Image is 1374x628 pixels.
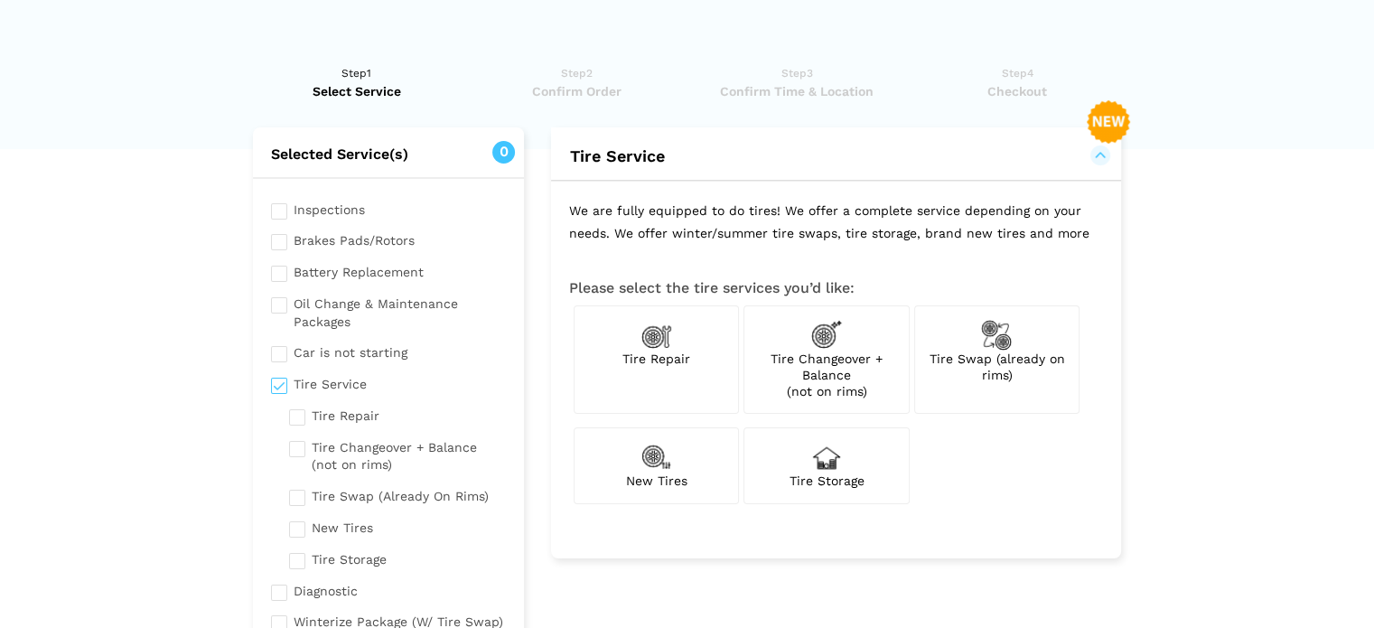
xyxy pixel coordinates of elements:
span: Confirm Order [472,82,681,100]
p: We are fully equipped to do tires! We offer a complete service depending on your needs. We offer ... [551,182,1121,262]
span: Select Service [253,82,462,100]
a: Step3 [693,64,902,100]
span: Tire Swap (already on rims) [929,351,1064,382]
h2: Selected Service(s) [253,145,525,164]
a: Step2 [472,64,681,100]
button: Tire Service [569,145,1103,167]
a: Step4 [913,64,1122,100]
span: Tire Storage [790,473,865,488]
span: New Tires [626,473,687,488]
a: Step1 [253,64,462,100]
span: 0 [492,141,515,164]
img: new-badge-2-48.png [1087,100,1130,144]
h3: Please select the tire services you’d like: [569,280,1103,296]
span: Confirm Time & Location [693,82,902,100]
span: Tire Repair [622,351,690,366]
span: Checkout [913,82,1122,100]
span: Tire Changeover + Balance (not on rims) [771,351,883,398]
